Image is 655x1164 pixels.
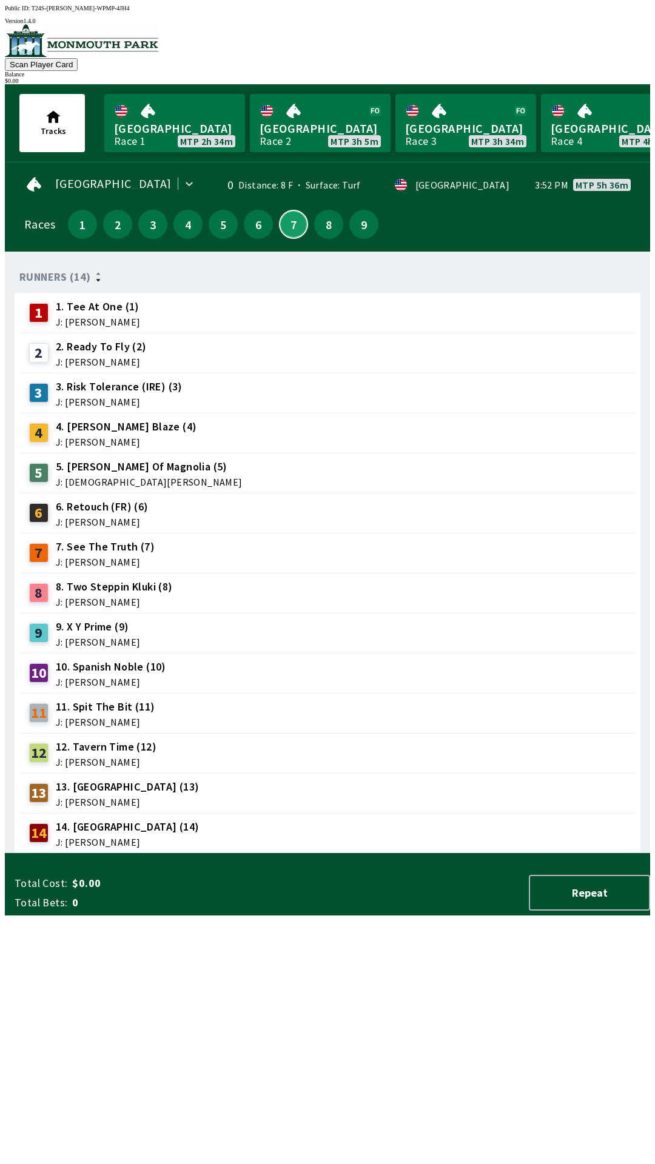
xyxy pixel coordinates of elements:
[5,71,650,78] div: Balance
[56,397,183,407] span: J: [PERSON_NAME]
[56,637,140,647] span: J: [PERSON_NAME]
[214,180,233,190] div: 0
[331,136,378,146] span: MTP 3h 5m
[29,583,49,603] div: 8
[529,875,650,911] button: Repeat
[56,539,155,555] span: 7. See The Truth (7)
[209,210,238,239] button: 5
[103,210,132,239] button: 2
[29,383,49,403] div: 3
[212,220,235,229] span: 5
[56,837,199,847] span: J: [PERSON_NAME]
[29,503,49,523] div: 6
[5,78,650,84] div: $ 0.00
[29,303,49,323] div: 1
[72,895,263,910] span: 0
[260,136,291,146] div: Race 2
[56,699,155,715] span: 11. Spit The Bit (11)
[19,272,91,282] span: Runners (14)
[56,717,155,727] span: J: [PERSON_NAME]
[5,5,650,12] div: Public ID:
[56,659,166,675] span: 10. Spanish Noble (10)
[24,219,55,229] div: Races
[293,179,361,191] span: Surface: Turf
[56,557,155,567] span: J: [PERSON_NAME]
[15,876,67,891] span: Total Cost:
[415,180,510,190] div: [GEOGRAPHIC_DATA]
[29,743,49,763] div: 12
[279,210,308,239] button: 7
[173,210,203,239] button: 4
[5,24,158,57] img: venue logo
[56,597,173,607] span: J: [PERSON_NAME]
[114,136,146,146] div: Race 1
[176,220,200,229] span: 4
[405,136,437,146] div: Race 3
[56,779,199,795] span: 13. [GEOGRAPHIC_DATA] (13)
[68,210,97,239] button: 1
[41,125,66,136] span: Tracks
[56,437,196,447] span: J: [PERSON_NAME]
[29,663,49,683] div: 10
[55,179,172,189] span: [GEOGRAPHIC_DATA]
[15,895,67,910] span: Total Bets:
[540,886,639,900] span: Repeat
[56,339,147,355] span: 2. Ready To Fly (2)
[5,58,78,71] button: Scan Player Card
[352,220,375,229] span: 9
[260,121,381,136] span: [GEOGRAPHIC_DATA]
[56,499,149,515] span: 6. Retouch (FR) (6)
[349,210,378,239] button: 9
[56,317,140,327] span: J: [PERSON_NAME]
[29,343,49,363] div: 2
[244,210,273,239] button: 6
[29,703,49,723] div: 11
[104,94,245,152] a: [GEOGRAPHIC_DATA]Race 1MTP 2h 34m
[56,579,173,595] span: 8. Two Steppin Kluki (8)
[56,677,166,687] span: J: [PERSON_NAME]
[180,136,233,146] span: MTP 2h 34m
[114,121,235,136] span: [GEOGRAPHIC_DATA]
[56,459,243,475] span: 5. [PERSON_NAME] Of Magnolia (5)
[19,271,636,283] div: Runners (14)
[56,517,149,527] span: J: [PERSON_NAME]
[56,299,140,315] span: 1. Tee At One (1)
[29,423,49,443] div: 4
[314,210,343,239] button: 8
[72,876,263,891] span: $0.00
[56,819,199,835] span: 14. [GEOGRAPHIC_DATA] (14)
[29,543,49,563] div: 7
[56,419,196,435] span: 4. [PERSON_NAME] Blaze (4)
[238,179,293,191] span: Distance: 8 F
[5,18,650,24] div: Version 1.4.0
[535,180,568,190] span: 3:52 PM
[141,220,164,229] span: 3
[56,379,183,395] span: 3. Risk Tolerance (IRE) (3)
[56,739,156,755] span: 12. Tavern Time (12)
[56,357,147,367] span: J: [PERSON_NAME]
[56,757,156,767] span: J: [PERSON_NAME]
[71,220,94,229] span: 1
[395,94,536,152] a: [GEOGRAPHIC_DATA]Race 3MTP 3h 34m
[317,220,340,229] span: 8
[138,210,167,239] button: 3
[250,94,391,152] a: [GEOGRAPHIC_DATA]Race 2MTP 3h 5m
[551,136,582,146] div: Race 4
[405,121,526,136] span: [GEOGRAPHIC_DATA]
[29,623,49,643] div: 9
[56,477,243,487] span: J: [DEMOGRAPHIC_DATA][PERSON_NAME]
[106,220,129,229] span: 2
[29,823,49,843] div: 14
[32,5,130,12] span: T24S-[PERSON_NAME]-WPMP-4JH4
[19,94,85,152] button: Tracks
[29,463,49,483] div: 5
[471,136,524,146] span: MTP 3h 34m
[29,783,49,803] div: 13
[247,220,270,229] span: 6
[56,797,199,807] span: J: [PERSON_NAME]
[56,619,140,635] span: 9. X Y Prime (9)
[576,180,628,190] span: MTP 5h 36m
